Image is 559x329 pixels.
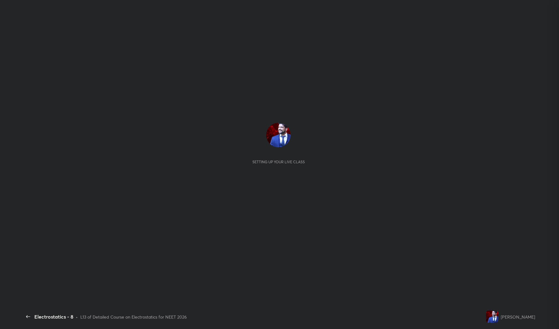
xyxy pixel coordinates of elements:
img: 650de425ce56421fb9a25d9ad389aa62.jpg [266,123,291,147]
div: L13 of Detailed Course on Electrostatics for NEET 2026 [80,314,187,320]
div: Setting up your live class [252,160,305,164]
div: [PERSON_NAME] [501,314,535,320]
div: • [76,314,78,320]
img: 650de425ce56421fb9a25d9ad389aa62.jpg [486,311,498,323]
div: Electrostatics - 8 [34,313,73,320]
